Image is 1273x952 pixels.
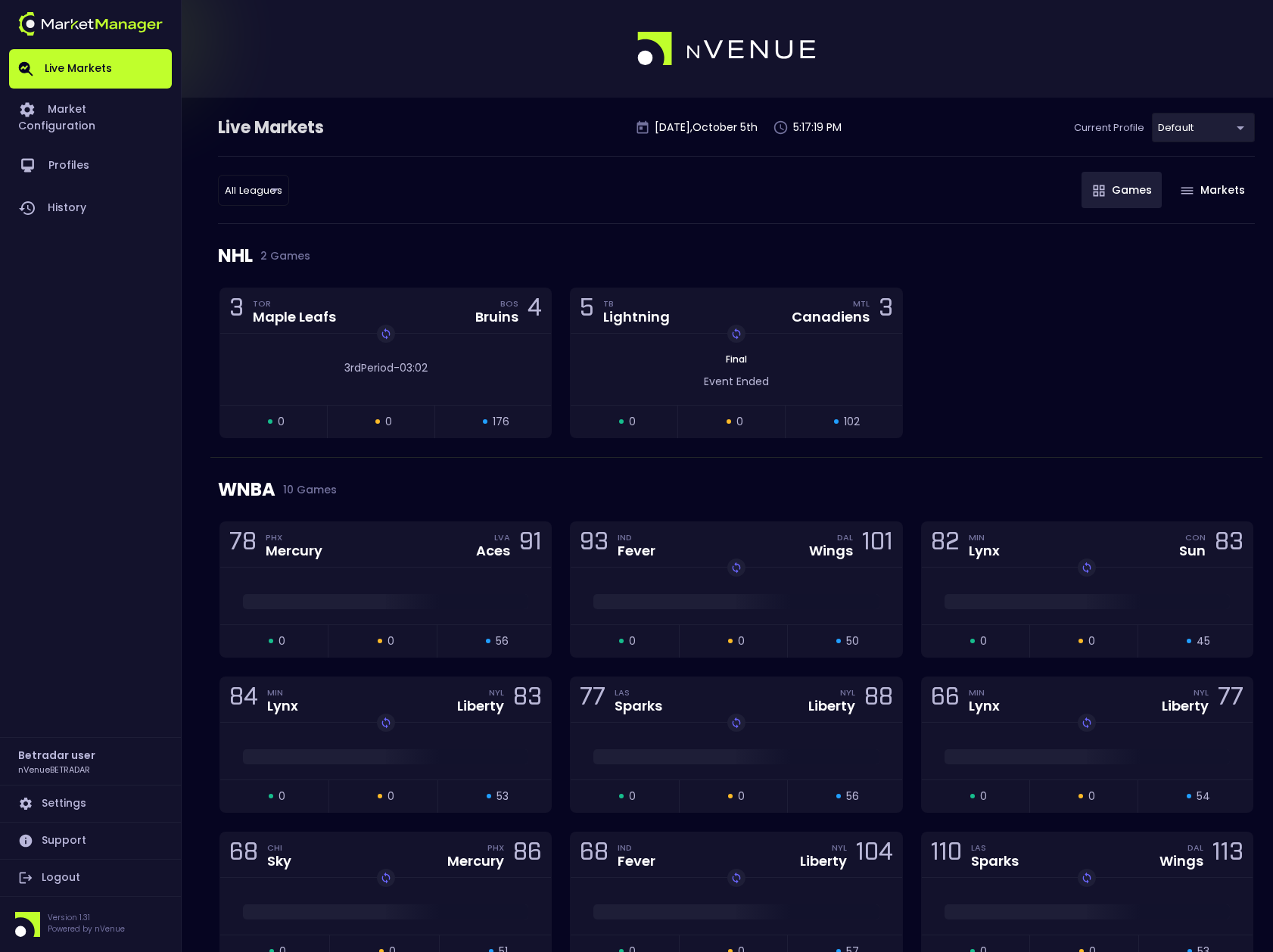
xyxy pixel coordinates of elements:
div: Sparks [971,854,1019,868]
span: 0 [980,633,987,649]
span: 3rd Period [344,360,394,375]
span: 0 [278,414,285,430]
span: 56 [846,789,859,804]
div: Lightning [603,310,670,324]
span: 45 [1197,633,1210,649]
span: 03:02 [400,360,428,375]
div: default [218,175,289,206]
a: Live Markets [9,49,172,89]
span: 0 [738,789,745,804]
div: MIN [969,686,1000,698]
div: 4 [528,297,542,325]
div: NYL [489,686,504,698]
div: 5 [580,297,594,325]
p: [DATE] , October 5 th [655,120,758,135]
img: replayImg [730,717,742,729]
div: TOR [253,297,336,310]
div: CHI [267,842,291,854]
button: Games [1082,172,1162,208]
div: 68 [580,841,608,869]
span: 0 [385,414,392,430]
div: IND [618,531,655,543]
div: MIN [267,686,298,698]
span: 0 [279,633,285,649]
img: replayImg [1081,872,1093,884]
div: 84 [229,686,258,714]
div: Aces [476,544,510,558]
div: 88 [864,686,893,714]
span: 0 [388,633,394,649]
span: Event Ended [704,374,769,389]
button: Markets [1169,172,1255,208]
div: LVA [494,531,510,543]
span: 0 [279,789,285,804]
div: Lynx [267,699,298,713]
div: TB [603,297,670,310]
a: Logout [9,860,172,896]
div: 110 [931,841,962,869]
div: DAL [837,531,853,543]
img: logo [18,12,163,36]
div: Wings [1159,854,1203,868]
img: replayImg [730,328,742,340]
div: 113 [1212,841,1243,869]
img: replayImg [380,872,392,884]
div: CON [1185,531,1206,543]
div: 3 [879,297,893,325]
span: 10 Games [275,484,337,496]
div: 82 [931,530,960,558]
div: Liberty [800,854,847,868]
div: PHX [487,842,504,854]
p: 5:17:19 PM [793,120,842,135]
div: Sky [267,854,291,868]
div: DAL [1187,842,1203,854]
div: 86 [513,841,542,869]
div: Fever [618,854,655,868]
img: replayImg [730,872,742,884]
div: 91 [519,530,542,558]
div: Liberty [1162,699,1209,713]
div: Sun [1179,544,1206,558]
p: Powered by nVenue [48,923,125,935]
div: IND [618,842,655,854]
span: 0 [738,633,745,649]
div: 66 [931,686,960,714]
a: Market Configuration [9,89,172,145]
img: replayImg [1081,562,1093,574]
span: 0 [736,414,743,430]
img: gameIcon [1181,187,1194,194]
div: Liberty [457,699,504,713]
div: MIN [969,531,1000,543]
div: Canadiens [792,310,870,324]
a: Profiles [9,145,172,187]
div: Maple Leafs [253,310,336,324]
div: Wings [809,544,853,558]
div: 83 [1215,530,1243,558]
div: Live Markets [218,116,403,140]
div: Fever [618,544,655,558]
div: 104 [856,841,893,869]
div: NYL [840,686,855,698]
div: MTL [853,297,870,310]
span: 176 [493,414,509,430]
a: Support [9,823,172,859]
span: 102 [844,414,860,430]
div: WNBA [218,458,1255,521]
div: NYL [1194,686,1209,698]
div: LAS [615,686,662,698]
div: PHX [266,531,322,543]
span: 56 [496,633,509,649]
span: 0 [1088,789,1095,804]
div: Bruins [475,310,518,324]
img: replayImg [380,717,392,729]
span: - [394,360,400,375]
div: 68 [229,841,258,869]
div: Sparks [615,699,662,713]
img: replayImg [380,328,392,340]
div: 77 [1218,686,1243,714]
div: 93 [580,530,608,558]
div: Liberty [808,699,855,713]
p: Version 1.31 [48,912,125,923]
span: 0 [980,789,987,804]
div: 3 [229,297,244,325]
